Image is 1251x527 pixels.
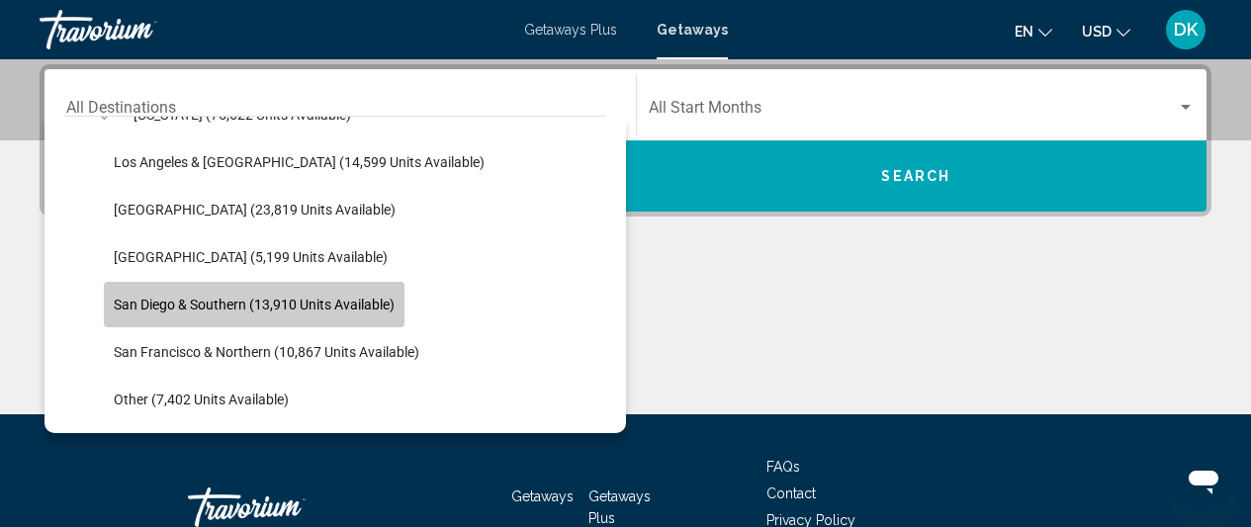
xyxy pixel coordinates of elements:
[104,187,405,232] button: [GEOGRAPHIC_DATA] (23,819 units available)
[657,22,728,38] a: Getaways
[40,10,504,49] a: Travorium
[1172,448,1235,511] iframe: Button to launch messaging window
[588,488,651,526] a: Getaways Plus
[1082,17,1130,45] button: Change currency
[114,297,395,312] span: San Diego & Southern (13,910 units available)
[45,69,1206,212] div: Search widget
[1160,9,1211,50] button: User Menu
[626,140,1207,212] button: Search
[524,22,617,38] a: Getaways Plus
[114,249,388,265] span: [GEOGRAPHIC_DATA] (5,199 units available)
[114,344,419,360] span: San Francisco & Northern (10,867 units available)
[1082,24,1112,40] span: USD
[1174,20,1198,40] span: DK
[104,329,429,375] button: San Francisco & Northern (10,867 units available)
[511,488,574,504] a: Getaways
[881,169,950,185] span: Search
[1015,17,1052,45] button: Change language
[104,234,398,280] button: [GEOGRAPHIC_DATA] (5,199 units available)
[1015,24,1033,40] span: en
[104,282,404,327] button: San Diego & Southern (13,910 units available)
[104,377,299,422] button: Other (7,402 units available)
[114,154,485,170] span: Los Angeles & [GEOGRAPHIC_DATA] (14,599 units available)
[114,202,396,218] span: [GEOGRAPHIC_DATA] (23,819 units available)
[104,139,494,185] button: Los Angeles & [GEOGRAPHIC_DATA] (14,599 units available)
[114,392,289,407] span: Other (7,402 units available)
[766,485,816,501] a: Contact
[766,459,800,475] a: FAQs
